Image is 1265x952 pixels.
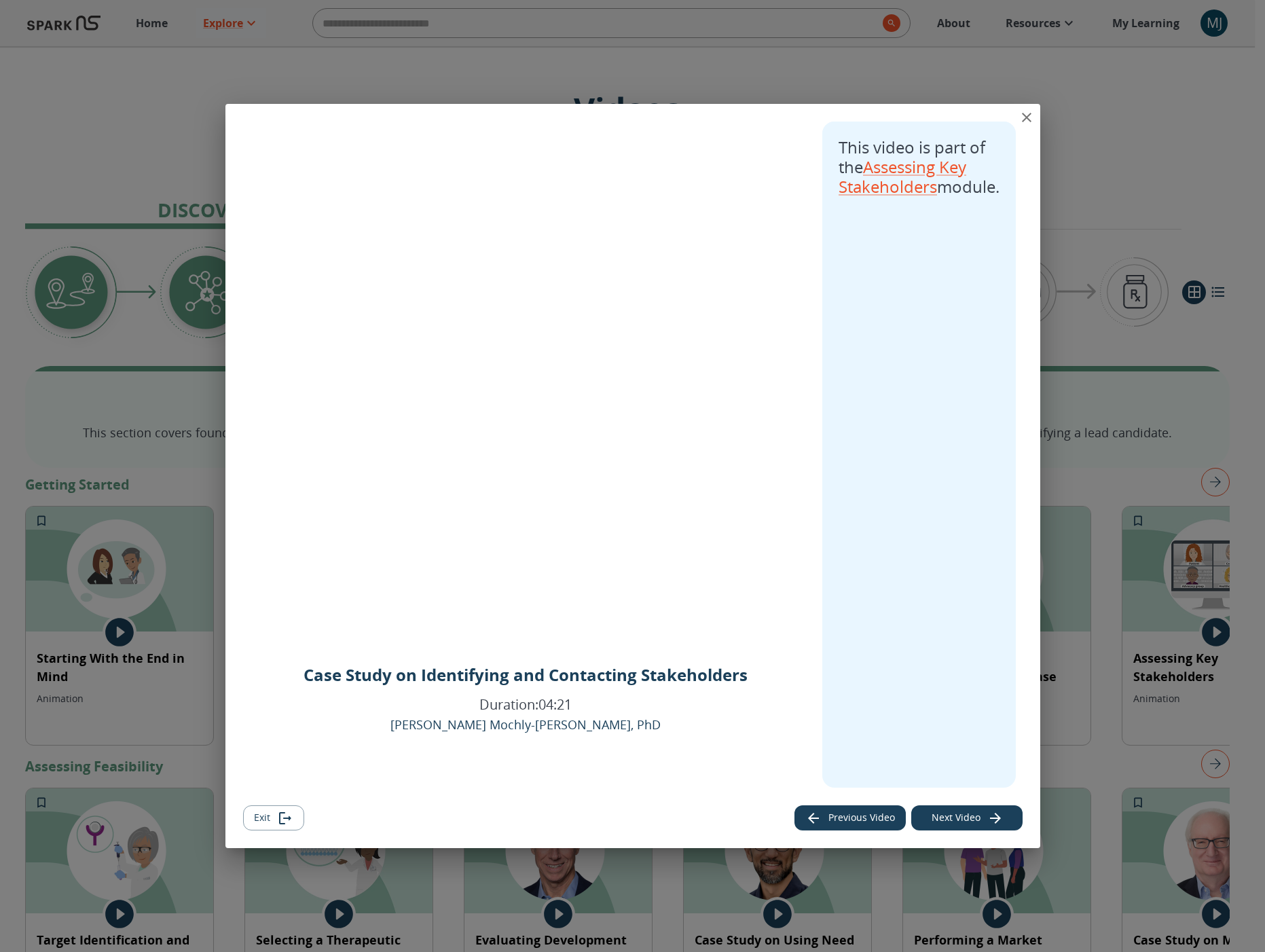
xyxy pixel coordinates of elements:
button: Exit [243,805,304,830]
p: Case Study on Identifying and Contacting Stakeholders [304,663,748,687]
p: This video is part of the module. [839,138,1000,196]
p: Duration: 04:21 [479,695,572,714]
a: Assessing Key Stakeholders [839,155,966,198]
button: Previous video [794,805,906,830]
button: close [1013,104,1040,131]
p: [PERSON_NAME] Mochly-[PERSON_NAME], PhD [390,715,661,734]
button: Next video [911,805,1023,830]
